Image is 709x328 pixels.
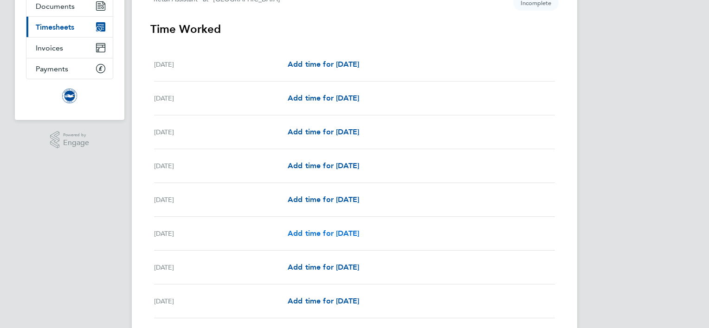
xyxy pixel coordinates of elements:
span: Add time for [DATE] [288,161,359,170]
a: Invoices [26,38,113,58]
div: [DATE] [154,194,288,205]
img: brightonandhovealbion-logo-retina.png [62,88,77,103]
a: Add time for [DATE] [288,59,359,70]
a: Add time for [DATE] [288,160,359,171]
a: Add time for [DATE] [288,194,359,205]
a: Add time for [DATE] [288,126,359,138]
span: Engage [63,139,89,147]
span: Documents [36,2,75,11]
a: Go to home page [26,88,113,103]
span: Add time for [DATE] [288,195,359,204]
span: Add time for [DATE] [288,229,359,238]
span: Add time for [DATE] [288,60,359,69]
a: Add time for [DATE] [288,93,359,104]
h3: Time Worked [150,22,559,37]
a: Powered byEngage [50,131,90,149]
div: [DATE] [154,126,288,138]
a: Add time for [DATE] [288,296,359,307]
a: Payments [26,58,113,79]
span: Add time for [DATE] [288,94,359,102]
span: Invoices [36,44,63,52]
div: [DATE] [154,93,288,104]
div: [DATE] [154,160,288,171]
span: Add time for [DATE] [288,296,359,305]
span: Powered by [63,131,89,139]
span: Add time for [DATE] [288,263,359,271]
div: [DATE] [154,228,288,239]
div: [DATE] [154,262,288,273]
span: Add time for [DATE] [288,127,359,136]
div: [DATE] [154,59,288,70]
a: Add time for [DATE] [288,262,359,273]
a: Add time for [DATE] [288,228,359,239]
a: Timesheets [26,17,113,37]
div: [DATE] [154,296,288,307]
span: Payments [36,64,68,73]
span: Timesheets [36,23,74,32]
